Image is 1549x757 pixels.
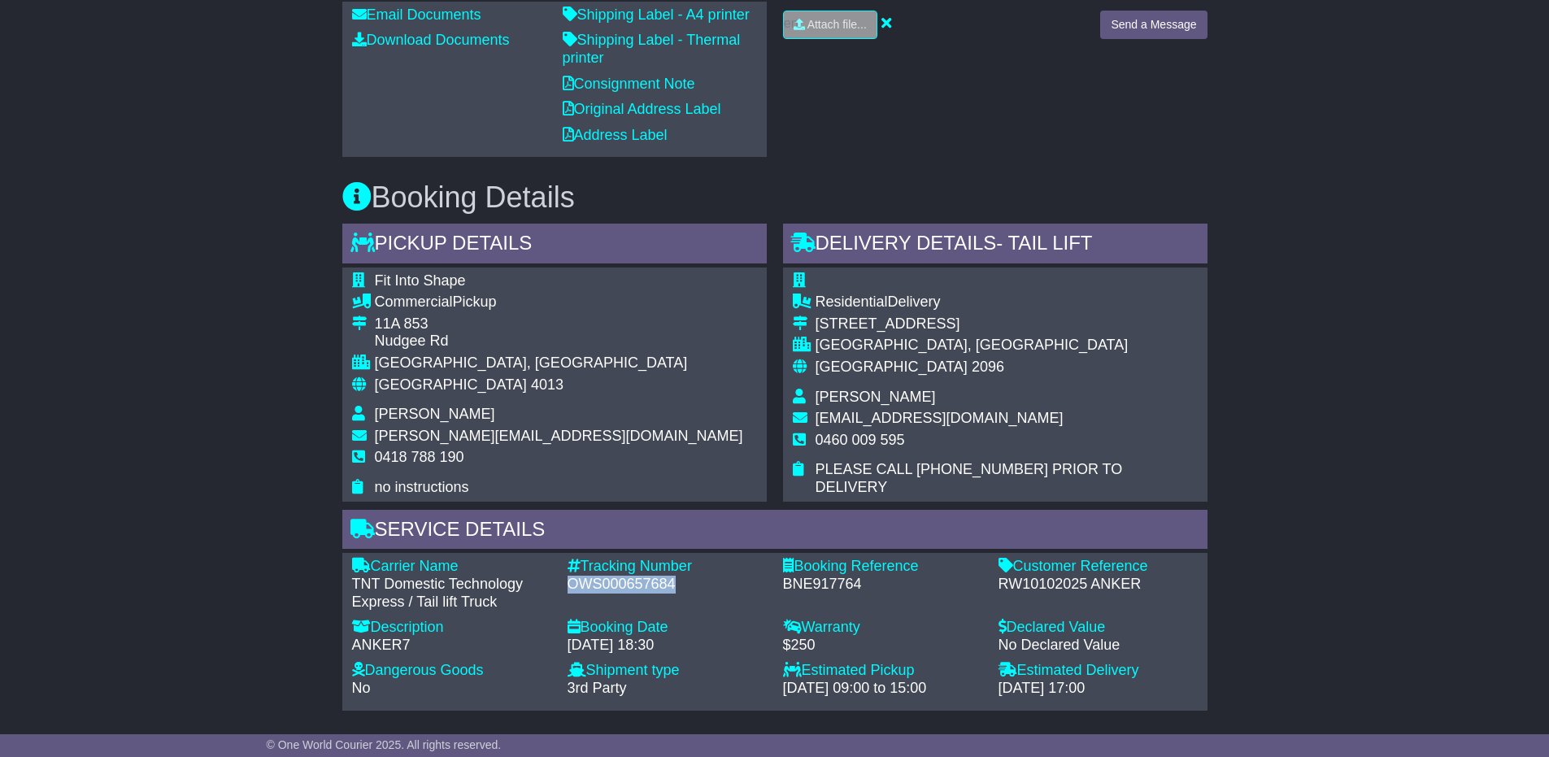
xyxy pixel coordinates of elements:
[375,294,743,311] div: Pickup
[342,224,767,268] div: Pickup Details
[783,558,982,576] div: Booking Reference
[563,7,750,23] a: Shipping Label - A4 printer
[352,32,510,48] a: Download Documents
[816,294,888,310] span: Residential
[783,619,982,637] div: Warranty
[375,449,464,465] span: 0418 788 190
[375,428,743,444] span: [PERSON_NAME][EMAIL_ADDRESS][DOMAIN_NAME]
[1100,11,1207,39] button: Send a Message
[352,662,551,680] div: Dangerous Goods
[342,181,1207,214] h3: Booking Details
[999,558,1198,576] div: Customer Reference
[568,637,767,655] div: [DATE] 18:30
[816,294,1198,311] div: Delivery
[568,680,627,696] span: 3rd Party
[783,637,982,655] div: $250
[816,410,1064,426] span: [EMAIL_ADDRESS][DOMAIN_NAME]
[972,359,1004,375] span: 2096
[783,662,982,680] div: Estimated Pickup
[999,680,1198,698] div: [DATE] 17:00
[531,376,563,393] span: 4013
[783,576,982,594] div: BNE917764
[352,680,371,696] span: No
[375,333,743,350] div: Nudgee Rd
[816,461,1123,495] span: PLEASE CALL [PHONE_NUMBER] PRIOR TO DELIVERY
[375,406,495,422] span: [PERSON_NAME]
[375,479,469,495] span: no instructions
[352,7,481,23] a: Email Documents
[999,576,1198,594] div: RW10102025 ANKER
[999,619,1198,637] div: Declared Value
[375,355,743,372] div: [GEOGRAPHIC_DATA], [GEOGRAPHIC_DATA]
[563,127,668,143] a: Address Label
[816,389,936,405] span: [PERSON_NAME]
[999,662,1198,680] div: Estimated Delivery
[352,637,551,655] div: ANKER7
[352,558,551,576] div: Carrier Name
[375,272,466,289] span: Fit Into Shape
[568,576,767,594] div: OWS000657684
[783,680,982,698] div: [DATE] 09:00 to 15:00
[568,558,767,576] div: Tracking Number
[563,76,695,92] a: Consignment Note
[375,315,743,333] div: 11A 853
[352,619,551,637] div: Description
[999,637,1198,655] div: No Declared Value
[342,510,1207,554] div: Service Details
[816,315,1198,333] div: [STREET_ADDRESS]
[816,432,905,448] span: 0460 009 595
[996,232,1092,254] span: - Tail Lift
[267,738,502,751] span: © One World Courier 2025. All rights reserved.
[352,576,551,611] div: TNT Domestic Technology Express / Tail lift Truck
[816,359,968,375] span: [GEOGRAPHIC_DATA]
[375,294,453,310] span: Commercial
[568,662,767,680] div: Shipment type
[816,337,1198,355] div: [GEOGRAPHIC_DATA], [GEOGRAPHIC_DATA]
[375,376,527,393] span: [GEOGRAPHIC_DATA]
[568,619,767,637] div: Booking Date
[783,224,1207,268] div: Delivery Details
[563,101,721,117] a: Original Address Label
[563,32,741,66] a: Shipping Label - Thermal printer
